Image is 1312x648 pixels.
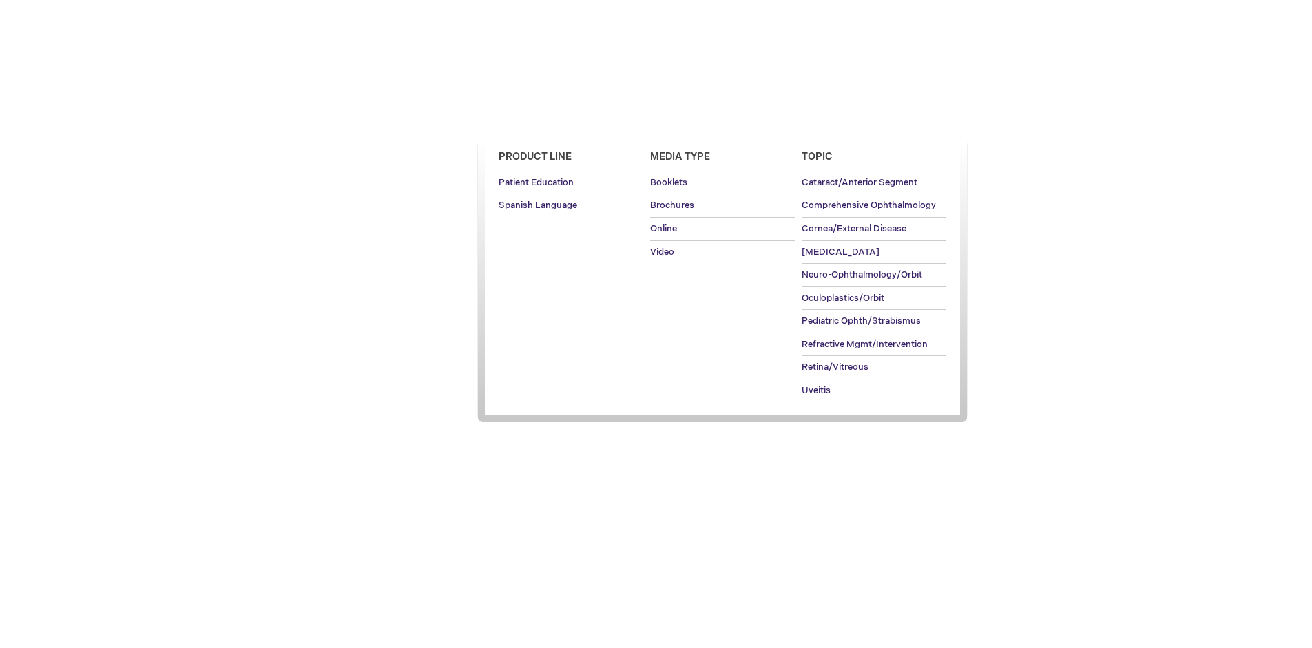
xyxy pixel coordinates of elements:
span: Retina/Vitreous [802,362,868,373]
span: Patient Education [499,177,574,188]
span: Spanish Language [499,200,577,211]
span: Uveitis [802,385,831,396]
span: [MEDICAL_DATA] [802,247,879,258]
span: Video [650,247,674,258]
span: Product Line [499,151,572,163]
span: Neuro-Ophthalmology/Orbit [802,269,922,280]
span: Cataract/Anterior Segment [802,177,917,188]
span: Oculoplastics/Orbit [802,293,884,304]
span: Media Type [650,151,710,163]
span: Cornea/External Disease [802,223,906,234]
span: Booklets [650,177,687,188]
span: Brochures [650,200,694,211]
span: Online [650,223,677,234]
span: Refractive Mgmt/Intervention [802,339,928,350]
span: Pediatric Ophth/Strabismus [802,315,921,326]
span: Topic [802,151,833,163]
span: Comprehensive Ophthalmology [802,200,936,211]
